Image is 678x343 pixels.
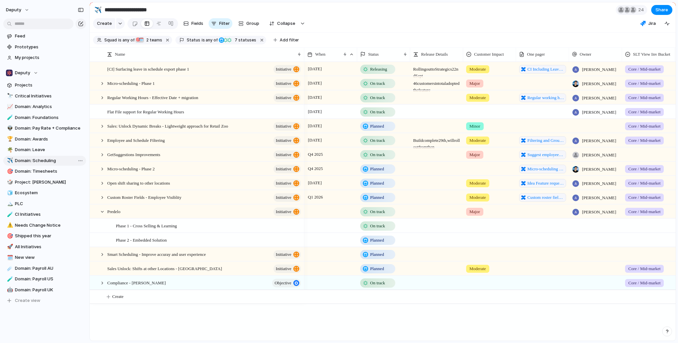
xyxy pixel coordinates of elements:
[273,122,301,131] button: initiative
[628,194,660,201] span: Core / Mid-market
[3,220,86,230] div: ⚠️Needs Change Notice
[218,36,258,44] button: 7 statuses
[265,18,299,29] button: Collapse
[469,208,480,215] span: Major
[219,20,230,27] span: Filter
[121,37,134,43] span: any of
[527,66,564,73] span: CI Including Leave on the Schedule Export Week by Area and Team Member
[3,177,86,187] a: 🎲Project: [PERSON_NAME]
[15,190,84,196] span: Ecosystem
[519,93,566,102] a: Regular working hours 2.0 pre-migration improvements
[628,80,660,87] span: Core / Mid-market
[469,194,486,201] span: Moderate
[269,35,303,45] button: Add filter
[582,180,616,187] span: [PERSON_NAME]
[276,93,291,102] span: initiative
[246,20,259,27] span: Group
[15,33,84,39] span: Feed
[272,279,301,287] button: objective
[15,70,30,76] span: Deputy
[628,208,660,215] span: Core / Mid-market
[273,79,301,88] button: initiative
[3,209,86,219] a: 🧪CI Initiatives
[628,180,660,187] span: Core / Mid-market
[273,179,301,188] button: initiative
[107,179,170,187] span: Open shift sharing to other locations
[7,178,12,186] div: 🎲
[15,233,84,239] span: Shipped this year
[107,193,181,201] span: Custom Roster Fields - Employee Visiblity
[139,37,144,43] div: 🗓️
[527,194,564,201] span: Custom roster fields - Team member visiblity
[648,20,656,27] span: Jira
[3,156,86,166] a: ✈️Domain: Scheduling
[3,242,86,252] a: 🚀All Initiatives
[370,265,384,272] span: Planned
[107,279,166,286] span: Compliance - [PERSON_NAME]
[3,253,86,262] a: 🗓️New view
[200,36,219,44] button: isany of
[15,222,84,229] span: Needs Change Notice
[273,193,301,202] button: initiative
[469,66,486,73] span: Moderate
[273,264,301,273] button: initiative
[7,189,12,197] div: 🧊
[107,150,160,158] span: GetSuggestions Improvements
[3,5,33,15] button: deputy
[315,51,325,58] span: When
[6,254,13,261] button: 🗓️
[3,296,86,306] button: Create view
[3,188,86,198] a: 🧊Ecosystem
[7,286,12,294] div: 🤖
[628,123,660,130] span: Core / Mid-market
[306,165,324,173] span: Q4 2025
[3,53,86,63] a: My projects
[7,92,12,100] div: 🔭
[6,114,13,121] button: 🧪
[93,18,115,29] button: Create
[651,5,672,15] button: Share
[306,136,323,144] span: [DATE]
[370,208,385,215] span: On track
[15,244,84,250] span: All Initiatives
[15,44,84,50] span: Prototypes
[527,151,564,158] span: Suggest employees for a shift v2
[3,274,86,284] a: 🧪Domain: Payroll US
[107,165,155,172] span: Micro-scheduling - Phase 2
[3,263,86,273] a: ☄️Domain: Payroll AU
[519,65,566,74] a: CI Including Leave on the Schedule Export Week by Area and Team Member
[370,109,385,115] span: On track
[117,36,136,44] button: isany of
[104,37,117,43] span: Squad
[370,180,384,187] span: Planned
[181,18,206,29] button: Fields
[276,150,291,159] span: initiative
[527,137,564,144] span: Filtering and Grouping on the schedule
[15,157,84,164] span: Domain: Scheduling
[6,190,13,196] button: 🧊
[655,7,668,13] span: Share
[273,250,301,259] button: initiative
[118,37,121,43] span: is
[6,103,13,110] button: 📈
[15,211,84,218] span: CI Initiatives
[519,165,566,173] a: Micro-scheduling Post GA Feature Development List
[519,179,566,188] a: Idea Feature request Shift sharing to other locations within the business
[370,223,385,229] span: On track
[638,19,658,29] button: Jira
[144,37,162,43] span: teams
[7,135,12,143] div: 🏆
[205,37,218,43] span: any of
[3,166,86,176] a: 🎯Domain: Timesheets
[276,136,291,145] span: initiative
[306,179,323,187] span: [DATE]
[6,211,13,218] button: 🧪
[15,103,84,110] span: Domain: Analytics
[474,51,504,58] span: Customer Impact
[15,125,84,132] span: Domain: Pay Rate + Compliance
[6,179,13,186] button: 🎲
[94,5,102,14] div: ✈️
[276,122,291,131] span: initiative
